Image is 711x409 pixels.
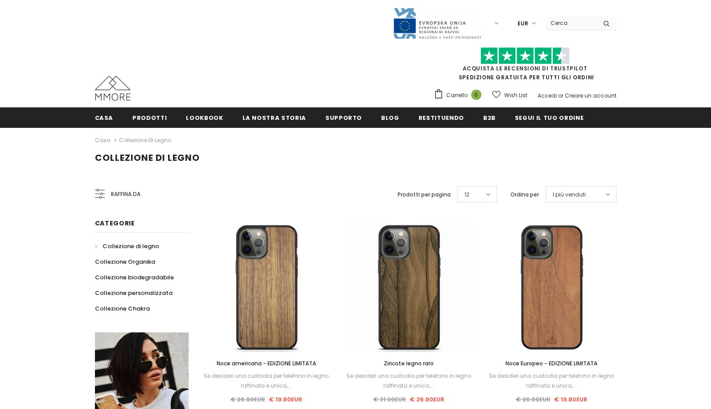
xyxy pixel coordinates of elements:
[419,114,464,122] span: Restituendo
[202,371,331,391] div: Se desideri una custodia per telefono in legno raffinata e unica,...
[410,395,444,404] span: € 26.90EUR
[132,107,167,127] a: Prodotti
[393,19,482,27] a: Javni Razpis
[446,91,468,100] span: Carrello
[373,395,406,404] span: € 31.90EUR
[515,107,584,127] a: Segui il tuo ordine
[384,360,434,367] span: Ziricote legno raro
[132,114,167,122] span: Prodotti
[487,371,616,391] div: Se desideri una custodia per telefono in legno raffinata e unica,...
[95,238,159,254] a: Collezione di legno
[325,107,362,127] a: supporto
[481,47,570,65] img: Fidati di Pilot Stars
[95,135,111,146] a: Casa
[95,107,114,127] a: Casa
[434,89,486,102] a: Carrello 0
[434,51,616,81] span: SPEDIZIONE GRATUITA PER TUTTI GLI ORDINI
[538,92,557,99] a: Accedi
[119,136,171,144] a: Collezione di legno
[510,190,539,199] label: Ordina per
[553,190,586,199] span: I più venduti
[95,76,131,101] img: Casi MMORE
[95,304,150,313] span: Collezione Chakra
[381,107,399,127] a: Blog
[554,395,588,404] span: € 19.80EUR
[518,19,528,28] span: EUR
[202,359,331,368] a: Noce americana - EDIZIONE LIMITATA
[344,359,473,368] a: Ziricote legno raro
[103,242,159,250] span: Collezione di legno
[186,107,223,127] a: Lookbook
[95,289,173,297] span: Collezione personalizzata
[515,114,584,122] span: Segui il tuo ordine
[545,16,596,29] input: Search Site
[95,273,174,282] span: Collezione biodegradabile
[483,114,496,122] span: B2B
[506,360,597,367] span: Noce Europeo - EDIZIONE LIMITATA
[565,92,616,99] a: Creare un account
[242,107,306,127] a: La nostra storia
[95,301,150,316] a: Collezione Chakra
[269,395,302,404] span: € 19.80EUR
[516,395,551,404] span: € 26.90EUR
[487,359,616,368] a: Noce Europeo - EDIZIONE LIMITATA
[95,258,155,266] span: Collezione Organika
[95,219,135,228] span: Categorie
[381,114,399,122] span: Blog
[242,114,306,122] span: La nostra storia
[95,151,200,164] span: Collezione di legno
[186,114,223,122] span: Lookbook
[492,87,527,103] a: Wish List
[111,189,140,199] span: Raffina da
[398,190,451,199] label: Prodotti per pagina
[95,270,174,285] a: Collezione biodegradabile
[483,107,496,127] a: B2B
[95,285,173,301] a: Collezione personalizzata
[558,92,563,99] span: or
[471,90,481,100] span: 0
[95,254,155,270] a: Collezione Organika
[393,7,482,40] img: Javni Razpis
[95,114,114,122] span: Casa
[230,395,265,404] span: € 26.90EUR
[419,107,464,127] a: Restituendo
[344,371,473,391] div: Se desideri una custodia per telefono in legno raffinata e unica,...
[464,190,469,199] span: 12
[504,91,527,100] span: Wish List
[217,360,316,367] span: Noce americana - EDIZIONE LIMITATA
[325,114,362,122] span: supporto
[463,65,588,72] a: Acquista le recensioni di TrustPilot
